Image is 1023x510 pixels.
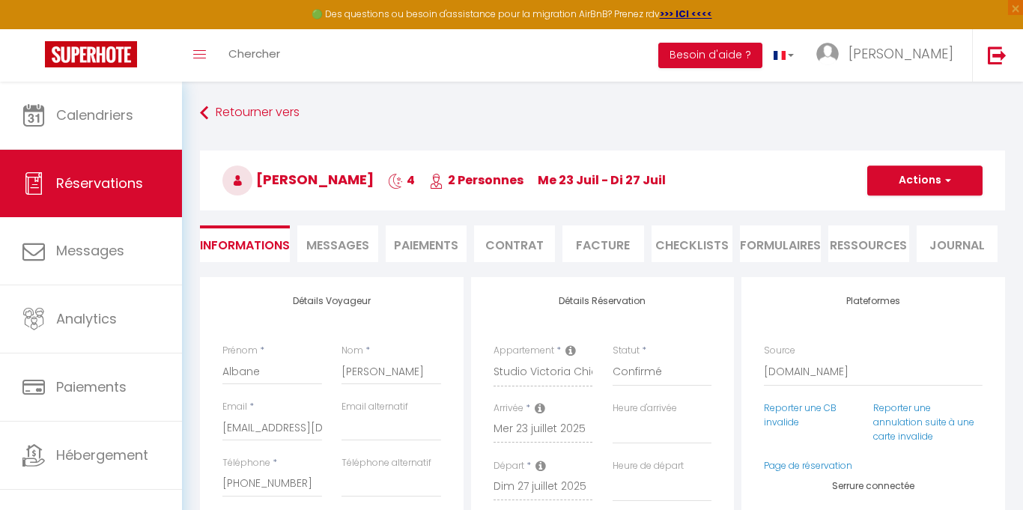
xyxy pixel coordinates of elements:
[494,401,523,416] label: Arrivée
[56,309,117,328] span: Analytics
[652,225,732,262] li: CHECKLISTS
[222,400,247,414] label: Email
[764,481,983,491] h4: Serrure connectée
[386,225,467,262] li: Paiements
[341,344,363,358] label: Nom
[306,237,369,254] span: Messages
[388,171,415,189] span: 4
[740,225,821,262] li: FORMULAIRES
[56,446,148,464] span: Hébergement
[613,459,684,473] label: Heure de départ
[764,459,852,472] a: Page de réservation
[873,401,974,443] a: Reporter une annulation suite à une carte invalide
[222,344,258,358] label: Prénom
[562,225,643,262] li: Facture
[341,456,431,470] label: Téléphone alternatif
[228,46,280,61] span: Chercher
[217,29,291,82] a: Chercher
[222,456,270,470] label: Téléphone
[56,377,127,396] span: Paiements
[429,171,523,189] span: 2 Personnes
[56,174,143,192] span: Réservations
[45,41,137,67] img: Super Booking
[764,296,983,306] h4: Plateformes
[816,43,839,65] img: ...
[56,241,124,260] span: Messages
[474,225,555,262] li: Contrat
[494,344,554,358] label: Appartement
[222,170,374,189] span: [PERSON_NAME]
[660,7,712,20] a: >>> ICI <<<<
[200,225,290,262] li: Informations
[764,401,837,428] a: Reporter une CB invalide
[222,296,441,306] h4: Détails Voyageur
[200,100,1005,127] a: Retourner vers
[613,401,677,416] label: Heure d'arrivée
[849,44,953,63] span: [PERSON_NAME]
[917,225,998,262] li: Journal
[494,296,712,306] h4: Détails Réservation
[764,344,795,358] label: Source
[805,29,972,82] a: ... [PERSON_NAME]
[867,166,983,195] button: Actions
[613,344,640,358] label: Statut
[56,106,133,124] span: Calendriers
[988,46,1007,64] img: logout
[538,171,666,189] span: me 23 Juil - di 27 Juil
[828,225,909,262] li: Ressources
[341,400,408,414] label: Email alternatif
[658,43,762,68] button: Besoin d'aide ?
[494,459,524,473] label: Départ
